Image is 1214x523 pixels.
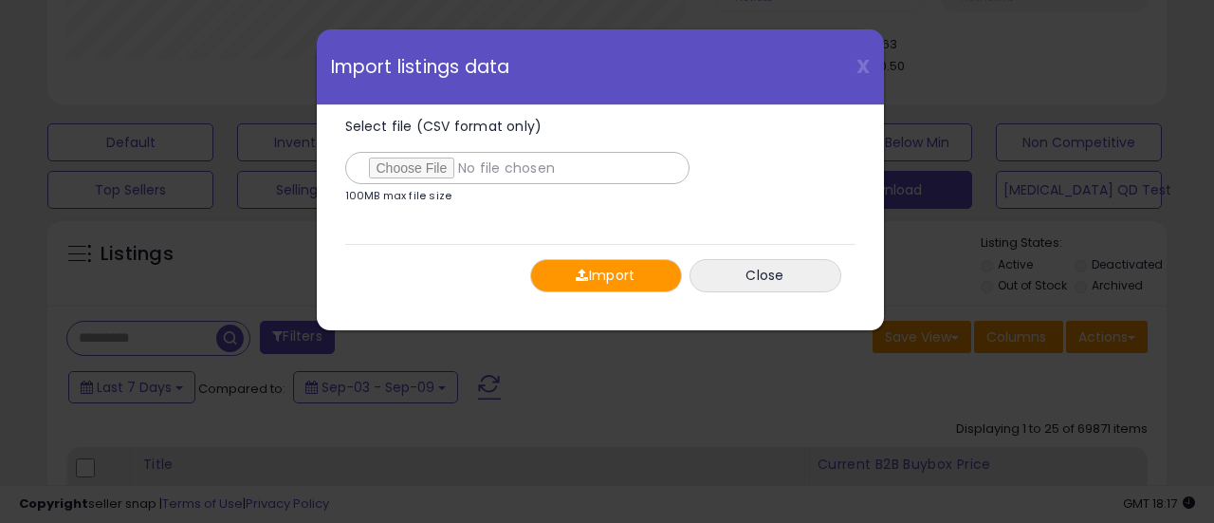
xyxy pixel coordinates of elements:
span: Select file (CSV format only) [345,117,543,136]
button: Close [690,259,841,292]
span: Import listings data [331,58,510,76]
p: 100MB max file size [345,191,452,201]
span: X [856,53,870,80]
button: Import [530,259,682,292]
